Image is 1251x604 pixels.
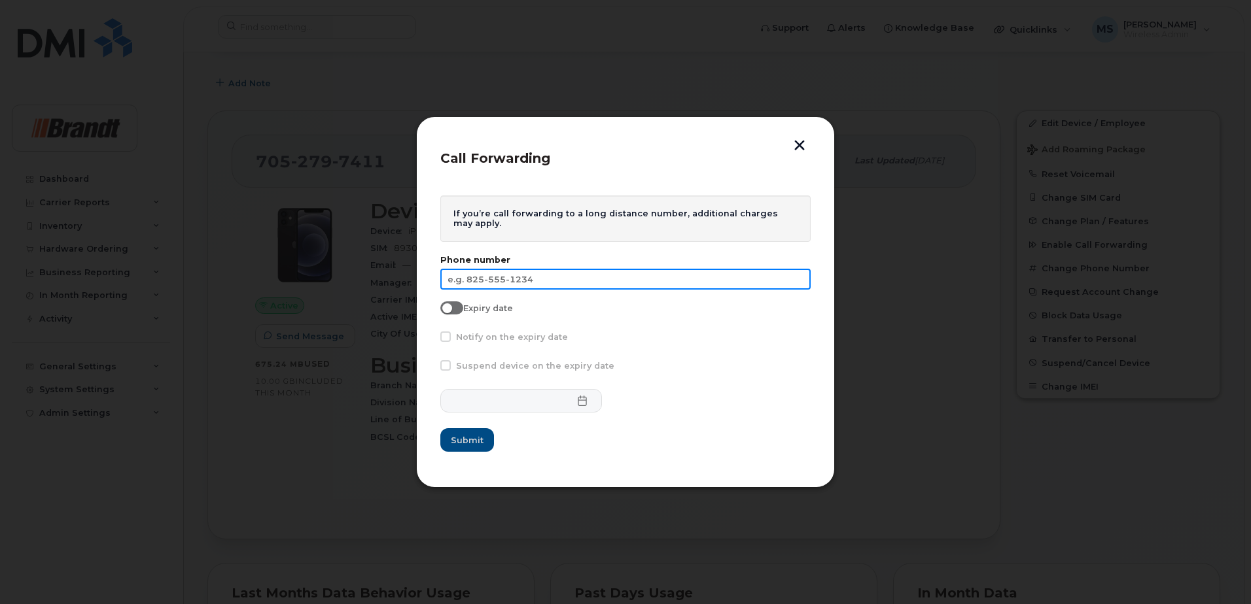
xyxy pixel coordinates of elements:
label: Phone number [440,255,811,265]
input: e.g. 825-555-1234 [440,269,811,290]
input: Expiry date [440,301,451,312]
span: Submit [451,434,484,446]
button: Submit [440,428,494,452]
span: Expiry date [463,303,513,313]
span: Call Forwarding [440,150,550,166]
div: If you’re call forwarding to a long distance number, additional charges may apply. [440,195,811,242]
